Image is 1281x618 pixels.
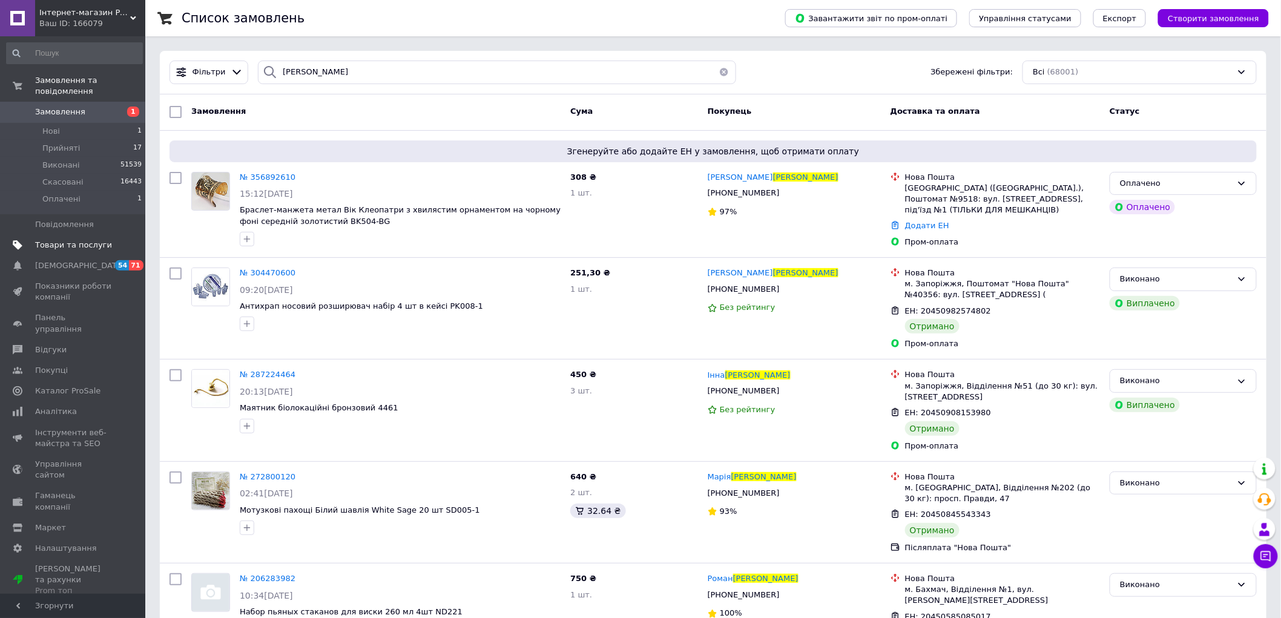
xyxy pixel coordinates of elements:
[905,421,960,436] div: Отримано
[137,194,142,205] span: 1
[1103,14,1137,23] span: Експорт
[708,488,780,498] span: [PHONE_NUMBER]
[120,160,142,171] span: 51539
[120,177,142,188] span: 16443
[720,405,776,414] span: Без рейтингу
[240,472,295,481] a: № 272800120
[1168,14,1259,23] span: Створити замовлення
[905,319,960,334] div: Отримано
[725,370,791,380] span: [PERSON_NAME]
[6,42,143,64] input: Пошук
[1033,67,1045,78] span: Всі
[708,284,780,294] span: [PHONE_NUMBER]
[708,472,797,483] a: Марія[PERSON_NAME]
[905,441,1100,452] div: Пром-оплата
[127,107,139,117] span: 1
[1120,273,1232,286] div: Виконано
[1120,579,1232,591] div: Виконано
[1110,107,1140,116] span: Статус
[129,260,143,271] span: 71
[708,172,838,183] a: [PERSON_NAME][PERSON_NAME]
[240,285,293,295] span: 09:20[DATE]
[35,490,112,512] span: Гаманець компанії
[240,205,561,226] span: Браслет-манжета метал Вік Клеопатри з хвилястим орнаментом на чорному фоні середній золотистий BK...
[137,126,142,137] span: 1
[191,472,230,510] a: Фото товару
[42,160,80,171] span: Виконані
[905,268,1100,278] div: Нова Пошта
[240,591,293,600] span: 10:34[DATE]
[708,590,780,599] span: [PHONE_NUMBER]
[708,370,791,381] a: Інна[PERSON_NAME]
[240,387,293,396] span: 20:13[DATE]
[192,370,229,407] img: Фото товару
[35,543,97,554] span: Налаштування
[240,505,480,514] a: Мотузкові пахощі Білий шавлія White Sage 20 шт SD005-1
[720,303,776,312] span: Без рейтингу
[42,194,81,205] span: Оплачені
[115,260,129,271] span: 54
[773,173,838,182] span: [PERSON_NAME]
[905,573,1100,584] div: Нова Пошта
[733,574,799,583] span: [PERSON_NAME]
[905,369,1100,380] div: Нова Пошта
[182,11,305,25] h1: Список замовлень
[570,472,596,481] span: 640 ₴
[905,542,1100,553] div: Післяплата "Нова Пошта"
[42,177,84,188] span: Скасовані
[240,370,295,379] a: № 287224464
[35,386,100,396] span: Каталог ProSale
[570,107,593,116] span: Cума
[240,574,295,583] a: № 206283982
[35,75,145,97] span: Замовлення та повідомлення
[930,67,1013,78] span: Збережені фільтри:
[42,143,80,154] span: Прийняті
[240,189,293,199] span: 15:12[DATE]
[720,608,742,617] span: 100%
[174,145,1252,157] span: Згенеруйте або додайте ЕН у замовлення, щоб отримати оплату
[708,370,725,380] span: Інна
[35,312,112,334] span: Панель управління
[35,564,112,597] span: [PERSON_NAME] та рахунки
[35,585,112,596] div: Prom топ
[1146,13,1269,22] a: Створити замовлення
[720,507,737,516] span: 93%
[708,573,799,585] a: Роман[PERSON_NAME]
[39,7,130,18] span: Інтернет-магазин Podarkus: Краса Арома та Фен-Шуй
[191,369,230,408] a: Фото товару
[570,284,592,294] span: 1 шт.
[708,268,773,277] span: [PERSON_NAME]
[1110,200,1175,214] div: Оплачено
[708,173,773,182] span: [PERSON_NAME]
[905,408,991,417] span: ЕН: 20450908153980
[731,472,797,481] span: [PERSON_NAME]
[1120,375,1232,387] div: Виконано
[42,126,60,137] span: Нові
[1254,544,1278,568] button: Чат з покупцем
[905,172,1100,183] div: Нова Пошта
[1120,477,1232,490] div: Виконано
[191,172,230,211] a: Фото товару
[1110,296,1180,311] div: Виплачено
[708,268,838,279] a: [PERSON_NAME][PERSON_NAME]
[240,301,483,311] a: Антихрап носовий розширювач набір 4 шт в кейсі PK008-1
[570,173,596,182] span: 308 ₴
[570,488,592,497] span: 2 шт.
[905,482,1100,504] div: м. [GEOGRAPHIC_DATA], Відділення №202 (до 30 кг): просп. Правди, 47
[240,488,293,498] span: 02:41[DATE]
[240,268,295,277] a: № 304470600
[905,237,1100,248] div: Пром-оплата
[905,584,1100,606] div: м. Бахмач, Відділення №1, вул. [PERSON_NAME][STREET_ADDRESS]
[35,522,66,533] span: Маркет
[1158,9,1269,27] button: Створити замовлення
[570,370,596,379] span: 450 ₴
[708,574,733,583] span: Роман
[1047,67,1079,76] span: (68001)
[35,240,112,251] span: Товари та послуги
[905,306,991,315] span: ЕН: 20450982574802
